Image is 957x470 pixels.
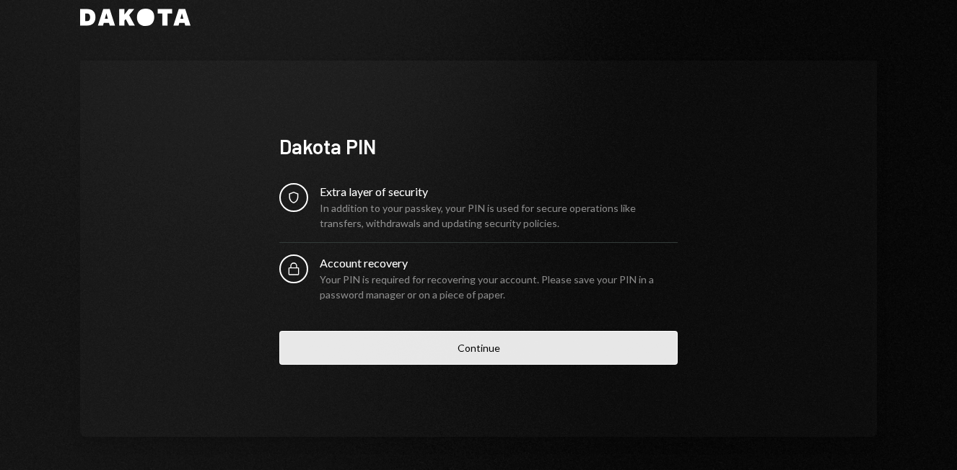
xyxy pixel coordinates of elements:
[320,272,678,302] div: Your PIN is required for recovering your account. Please save your PIN in a password manager or o...
[320,254,678,272] div: Account recovery
[279,331,678,365] button: Continue
[279,133,678,161] div: Dakota PIN
[320,200,678,231] div: In addition to your passkey, your PIN is used for secure operations like transfers, withdrawals a...
[320,183,678,200] div: Extra layer of security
